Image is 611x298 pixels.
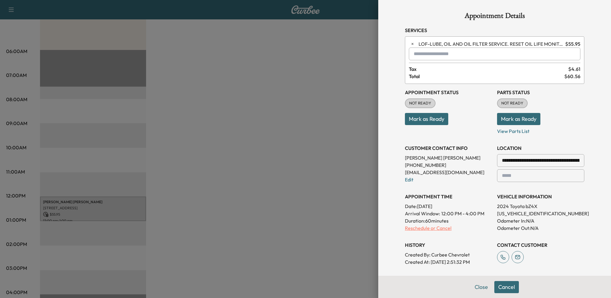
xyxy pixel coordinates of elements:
span: $ 60.56 [564,73,580,80]
h1: Appointment Details [405,12,584,22]
span: LUBE, OIL AND OIL FILTER SERVICE. RESET OIL LIFE MONITOR. HAZARDOUS WASTE FEE WILL BE APPLIED. [419,40,563,48]
p: View Parts List [497,125,584,135]
p: [EMAIL_ADDRESS][DOMAIN_NAME] [405,169,492,176]
span: 12:00 PM - 4:00 PM [441,210,484,217]
span: $ 4.61 [568,65,580,73]
p: Created At : [DATE] 2:51:32 PM [405,258,492,266]
h3: CONTACT CUSTOMER [497,241,584,249]
span: $ 55.95 [565,40,580,48]
button: Cancel [494,281,519,293]
h3: Appointment Status [405,89,492,96]
h3: Parts Status [497,89,584,96]
p: Created By : Curbee Chevrolet [405,251,492,258]
a: Edit [405,177,413,183]
p: Date: [DATE] [405,203,492,210]
p: Arrival Window: [405,210,492,217]
button: Close [471,281,492,293]
span: NOT READY [406,100,435,106]
span: Total [409,73,564,80]
p: Odometer Out: N/A [497,224,584,232]
span: NOT READY [498,100,527,106]
p: Duration: 60 minutes [405,217,492,224]
p: [PERSON_NAME] [PERSON_NAME] [405,154,492,161]
h3: Services [405,27,584,34]
p: [PHONE_NUMBER] [405,161,492,169]
p: Reschedule or Cancel [405,224,492,232]
p: Odometer In: N/A [497,217,584,224]
h3: NOTES [405,275,584,283]
button: Mark as Ready [405,113,448,125]
h3: VEHICLE INFORMATION [497,193,584,200]
button: Mark as Ready [497,113,540,125]
h3: History [405,241,492,249]
p: [US_VEHICLE_IDENTIFICATION_NUMBER] [497,210,584,217]
span: Tax [409,65,568,73]
h3: CUSTOMER CONTACT INFO [405,144,492,152]
h3: APPOINTMENT TIME [405,193,492,200]
p: 2024 Toyota bZ4X [497,203,584,210]
h3: LOCATION [497,144,584,152]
